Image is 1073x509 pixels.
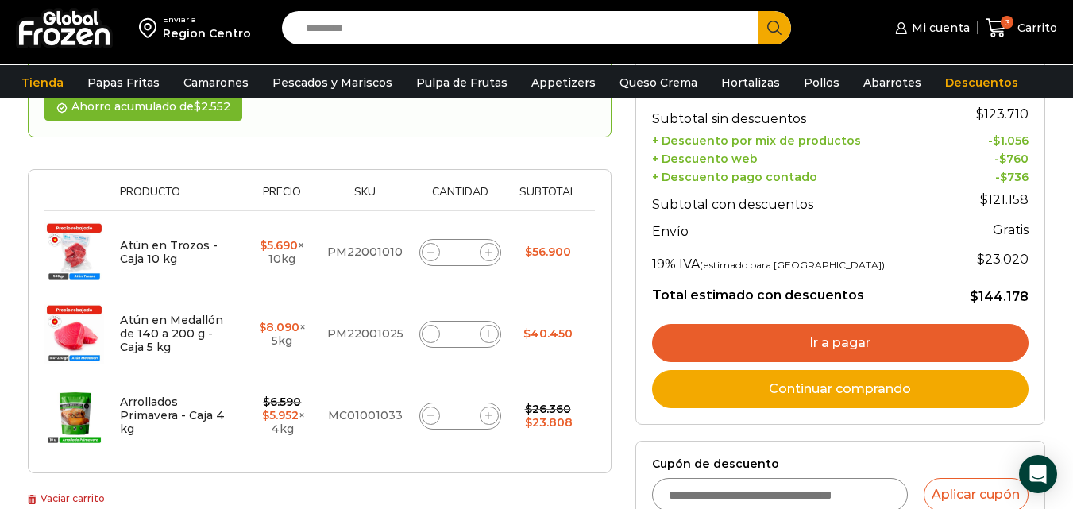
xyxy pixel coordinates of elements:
[652,457,1029,471] label: Cupón de descuento
[525,245,532,259] span: $
[245,186,319,210] th: Precio
[262,408,299,422] bdi: 5.952
[999,152,1029,166] bdi: 760
[523,326,573,341] bdi: 40.450
[796,67,847,98] a: Pollos
[976,106,1029,121] bdi: 123.710
[1019,455,1057,493] div: Open Intercom Messenger
[476,37,595,64] a: Obtener más descuento
[260,238,298,253] bdi: 5.690
[652,184,944,216] th: Subtotal con descuentos
[262,408,269,422] span: $
[245,375,319,457] td: × 4kg
[758,11,791,44] button: Search button
[525,415,573,430] bdi: 23.808
[194,99,201,114] span: $
[523,67,604,98] a: Appetizers
[319,211,411,294] td: PM22001010
[1000,170,1029,184] bdi: 736
[163,25,251,41] div: Region Centro
[523,326,531,341] span: $
[525,402,571,416] bdi: 26.360
[176,67,257,98] a: Camarones
[937,67,1026,98] a: Descuentos
[980,192,1029,207] bdi: 121.158
[120,395,225,436] a: Arrollados Primavera - Caja 4 kg
[652,166,944,184] th: + Descuento pago contado
[976,106,984,121] span: $
[999,152,1006,166] span: $
[652,130,944,148] th: + Descuento por mix de productos
[508,186,586,210] th: Subtotal
[1001,16,1013,29] span: 3
[351,37,473,64] span: ¡Descuento obtenido!
[652,216,944,244] th: Envío
[977,252,1029,267] span: 23.020
[112,186,245,210] th: Producto
[139,14,163,41] img: address-field-icon.svg
[652,244,944,276] th: 19% IVA
[713,67,788,98] a: Hortalizas
[319,186,411,210] th: Sku
[652,370,1029,408] a: Continuar comprando
[944,166,1029,184] td: -
[612,67,705,98] a: Queso Crema
[245,293,319,375] td: × 5kg
[525,402,532,416] span: $
[264,67,400,98] a: Pescados y Mariscos
[652,324,1029,362] a: Ir a pagar
[525,415,532,430] span: $
[891,12,969,44] a: Mi cuenta
[449,241,471,264] input: Product quantity
[944,130,1029,148] td: -
[319,293,411,375] td: PM22001025
[411,186,509,210] th: Cantidad
[652,276,944,306] th: Total estimado con descuentos
[652,98,944,129] th: Subtotal sin descuentos
[993,133,1029,148] bdi: 1.056
[319,375,411,457] td: MC01001033
[120,313,223,354] a: Atún en Medallón de 140 a 200 g - Caja 5 kg
[652,148,944,166] th: + Descuento web
[28,492,105,504] a: Vaciar carrito
[970,289,978,304] span: $
[944,148,1029,166] td: -
[194,99,230,114] bdi: 2.552
[977,252,985,267] span: $
[970,289,1029,304] bdi: 144.178
[263,395,270,409] span: $
[986,10,1057,47] a: 3 Carrito
[408,67,515,98] a: Pulpa de Frutas
[14,67,71,98] a: Tienda
[980,192,988,207] span: $
[993,222,1029,237] strong: Gratis
[855,67,929,98] a: Abarrotes
[700,259,885,271] small: (estimado para [GEOGRAPHIC_DATA])
[263,395,301,409] bdi: 6.590
[44,93,242,121] div: Ahorro acumulado de
[525,245,571,259] bdi: 56.900
[449,323,471,345] input: Product quantity
[79,67,168,98] a: Papas Fritas
[1000,170,1007,184] span: $
[245,211,319,294] td: × 10kg
[260,238,267,253] span: $
[259,320,299,334] bdi: 8.090
[259,320,266,334] span: $
[993,133,1000,148] span: $
[120,238,218,266] a: Atún en Trozos - Caja 10 kg
[163,14,251,25] div: Enviar a
[908,20,970,36] span: Mi cuenta
[1013,20,1057,36] span: Carrito
[449,405,471,427] input: Product quantity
